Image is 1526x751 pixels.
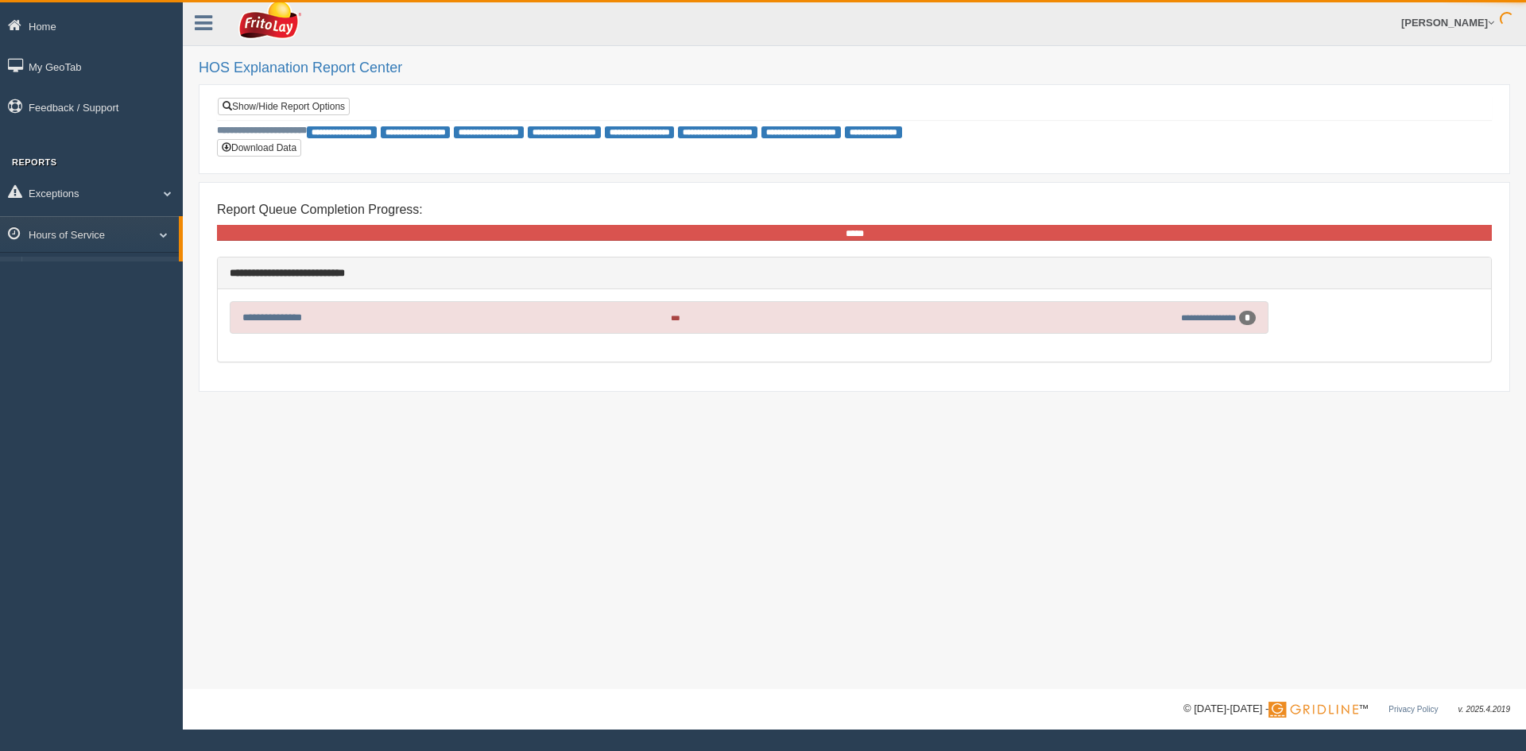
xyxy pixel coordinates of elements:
a: HOS Explanation Reports [29,257,179,285]
h4: Report Queue Completion Progress: [217,203,1492,217]
h2: HOS Explanation Report Center [199,60,1510,76]
span: v. 2025.4.2019 [1458,705,1510,714]
img: Gridline [1268,702,1358,718]
a: Show/Hide Report Options [218,98,350,115]
a: Privacy Policy [1389,705,1438,714]
div: © [DATE]-[DATE] - ™ [1183,701,1510,718]
button: Download Data [217,139,301,157]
